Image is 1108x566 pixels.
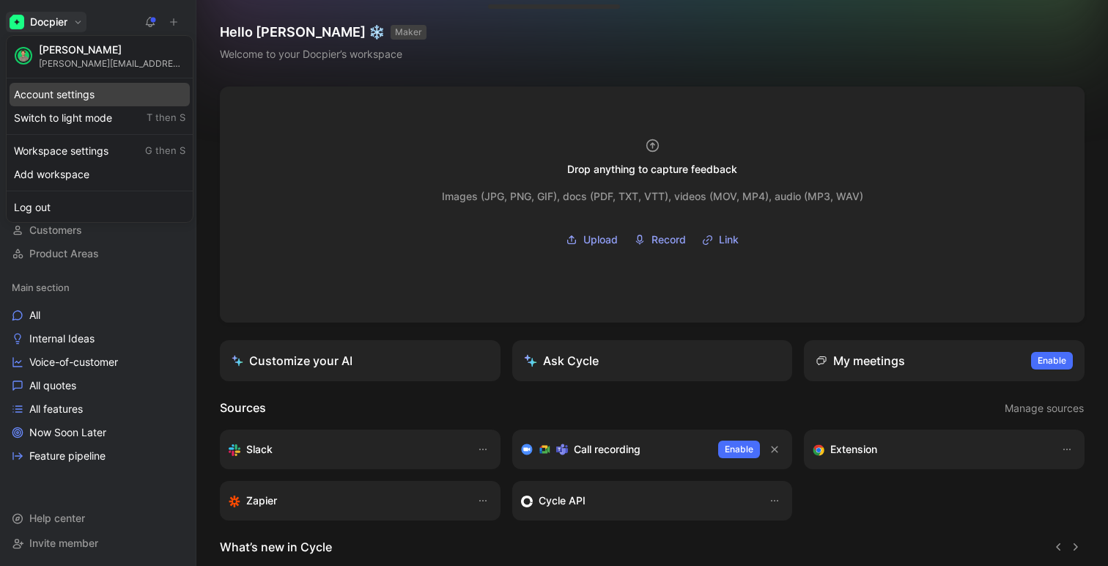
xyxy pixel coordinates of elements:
div: DocpierDocpier [6,35,193,223]
img: avatar [16,48,31,63]
div: [PERSON_NAME] [39,43,185,56]
div: Switch to light mode [10,106,190,130]
span: T then S [147,111,185,125]
span: G then S [145,144,185,158]
div: [PERSON_NAME][EMAIL_ADDRESS][DOMAIN_NAME] [39,58,185,69]
div: Workspace settings [10,139,190,163]
div: Log out [10,196,190,219]
div: Account settings [10,83,190,106]
div: Add workspace [10,163,190,186]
